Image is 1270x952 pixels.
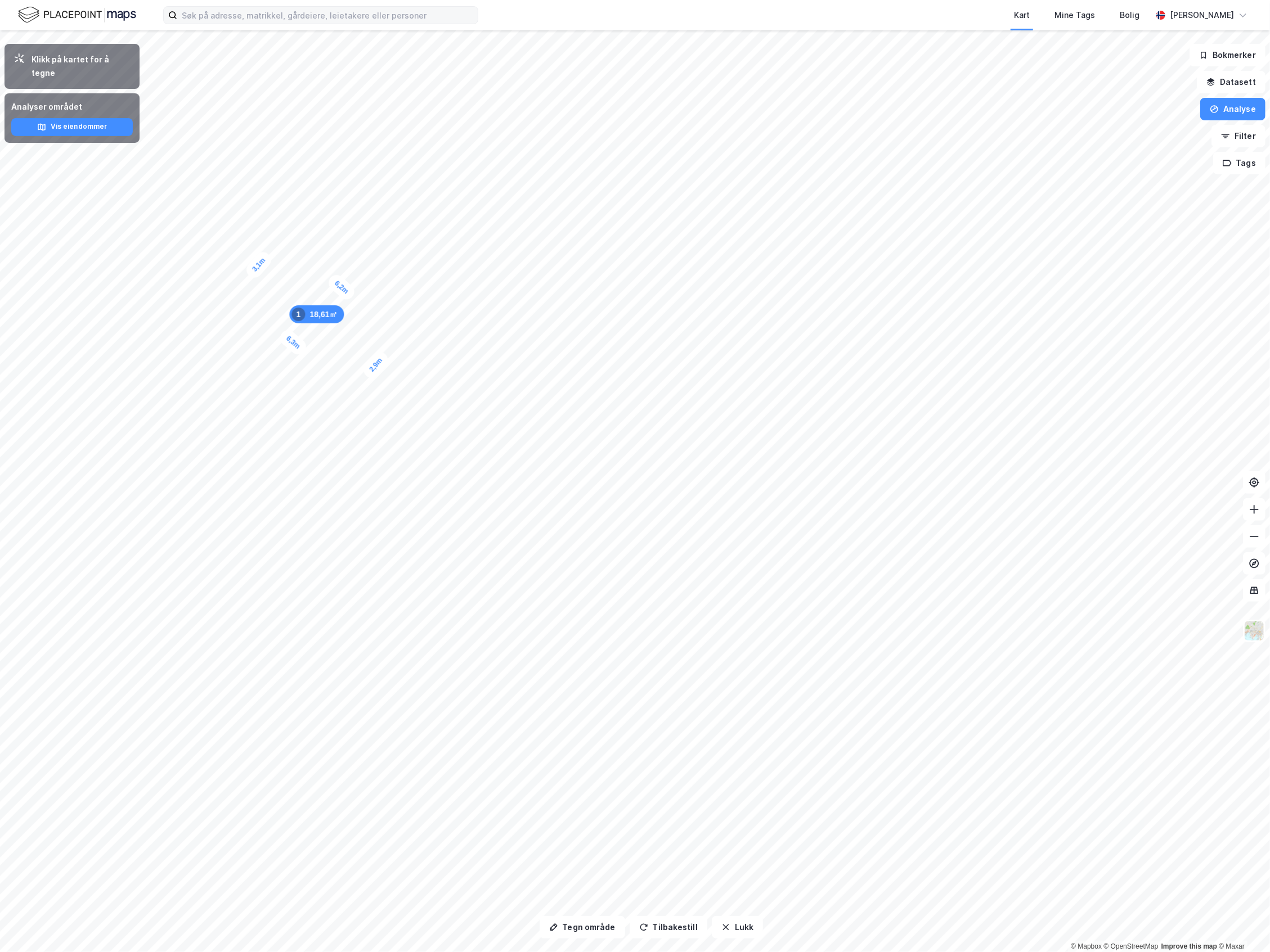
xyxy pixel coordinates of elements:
button: Filter [1211,125,1265,147]
button: Tags [1213,152,1265,174]
button: Lukk [712,916,763,939]
div: Klikk på kartet for å tegne [32,53,131,80]
div: Map marker [277,327,309,358]
button: Tegn område [540,916,625,939]
button: Analyse [1200,98,1265,120]
div: Kart [1014,8,1030,22]
div: Map marker [243,249,274,281]
button: Bokmerker [1190,44,1265,66]
div: Map marker [361,349,392,381]
iframe: Chat Widget [1214,898,1270,952]
div: Map marker [289,305,344,323]
img: logo.f888ab2527a4732fd821a326f86c7f29.svg [18,5,136,25]
div: Map marker [325,272,357,303]
div: Bolig [1120,8,1139,22]
a: OpenStreetMap [1104,942,1159,950]
input: Søk på adresse, matrikkel, gårdeiere, leietakere eller personer [177,7,478,24]
a: Improve this map [1161,942,1217,950]
button: Tilbakestill [630,916,707,939]
button: Datasett [1197,71,1265,93]
div: Mine Tags [1054,8,1095,22]
div: [PERSON_NAME] [1170,8,1234,22]
a: Mapbox [1071,942,1102,950]
button: Vis eiendommer [11,118,133,136]
img: Z [1244,620,1265,642]
div: Analyser området [11,100,133,114]
div: Kontrollprogram for chat [1214,898,1270,952]
div: 1 [291,308,305,321]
